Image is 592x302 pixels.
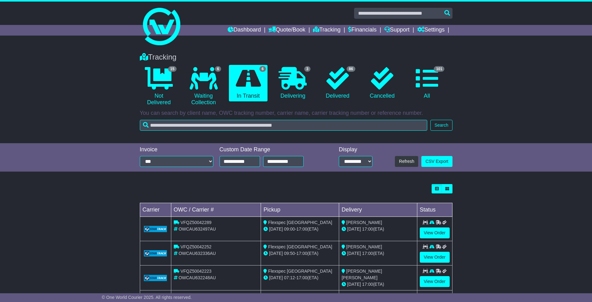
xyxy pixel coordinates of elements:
button: Search [430,120,452,131]
span: VFQZ50042289 [180,220,211,225]
div: - (ETA) [263,275,336,281]
img: GetCarrierServiceLogo [144,226,167,232]
span: 6 [259,66,266,72]
span: 17:00 [296,251,307,256]
td: Status [417,203,452,217]
a: View Order [420,252,450,263]
span: OWCAU632248AU [178,275,216,280]
span: 101 [434,66,444,72]
div: Invoice [140,146,213,153]
span: OWCAU632497AU [178,226,216,231]
span: 15 [168,66,177,72]
div: (ETA) [342,250,414,257]
a: Quote/Book [268,25,305,36]
a: Support [384,25,410,36]
a: Tracking [313,25,340,36]
a: CSV Export [421,156,452,167]
div: - (ETA) [263,226,336,232]
span: 17:00 [296,275,307,280]
span: [DATE] [269,275,283,280]
a: 86 Delivered [318,65,357,102]
a: Financials [348,25,377,36]
span: Flexspec [GEOGRAPHIC_DATA] [268,220,332,225]
p: You can search by client name, OWC tracking number, carrier name, carrier tracking number or refe... [140,110,452,117]
span: 17:00 [362,226,373,231]
span: © One World Courier 2025. All rights reserved. [102,295,192,300]
span: 17:00 [362,282,373,287]
span: [PERSON_NAME] [PERSON_NAME] [342,269,382,280]
a: 101 All [408,65,446,102]
span: 17:00 [362,251,373,256]
a: 15 Not Delivered [140,65,178,108]
span: VFQZ50042252 [180,244,211,249]
span: 09:00 [284,226,295,231]
td: Carrier [140,203,171,217]
span: [PERSON_NAME] [346,244,382,249]
span: [DATE] [347,282,361,287]
span: Flexspec [GEOGRAPHIC_DATA] [268,269,332,274]
img: GetCarrierServiceLogo [144,275,167,281]
a: View Order [420,276,450,287]
span: [DATE] [269,226,283,231]
span: [DATE] [347,251,361,256]
a: Cancelled [363,65,401,102]
a: 6 Waiting Collection [184,65,223,108]
a: Settings [417,25,445,36]
div: (ETA) [342,226,414,232]
a: 6 In Transit [229,65,267,102]
div: Display [339,146,372,153]
img: GetCarrierServiceLogo [144,250,167,256]
div: Tracking [137,53,456,62]
span: 3 [304,66,311,72]
span: 07:12 [284,275,295,280]
div: - (ETA) [263,250,336,257]
a: 3 Delivering [274,65,312,102]
span: 6 [215,66,221,72]
td: OWC / Carrier # [171,203,261,217]
span: [DATE] [269,251,283,256]
span: OWCAU632336AU [178,251,216,256]
span: [DATE] [347,226,361,231]
span: Flexspec [GEOGRAPHIC_DATA] [268,244,332,249]
div: Custom Date Range [220,146,320,153]
a: Dashboard [228,25,261,36]
span: 17:00 [296,226,307,231]
span: 09:50 [284,251,295,256]
span: VFQZ50042223 [180,269,211,274]
a: View Order [420,227,450,238]
span: [PERSON_NAME] [346,220,382,225]
div: (ETA) [342,281,414,288]
td: Delivery [339,203,417,217]
button: Refresh [395,156,418,167]
span: 86 [347,66,355,72]
td: Pickup [261,203,339,217]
